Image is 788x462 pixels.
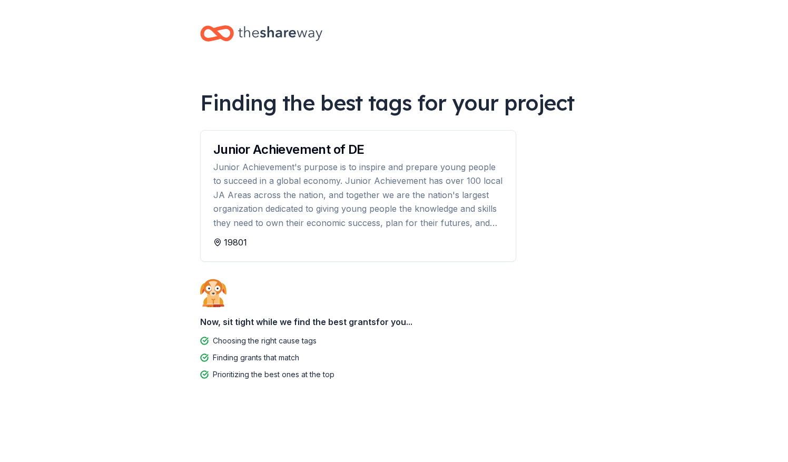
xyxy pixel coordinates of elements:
div: 19801 [213,236,503,249]
div: Prioritizing the best ones at the top [213,368,334,381]
div: Junior Achievement of DE [213,143,503,156]
div: Now, sit tight while we find the best grants for you... [200,311,588,332]
div: Finding the best tags for your project [200,88,588,117]
div: Finding grants that match [213,351,299,364]
div: Junior Achievement's purpose is to inspire and prepare young people to succeed in a global econom... [213,160,503,230]
img: Dog waiting patiently [200,279,226,307]
div: Choosing the right cause tags [213,335,317,347]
